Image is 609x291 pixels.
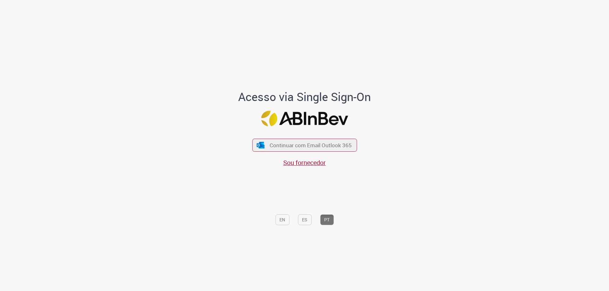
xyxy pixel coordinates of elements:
button: EN [275,214,289,225]
span: Continuar com Email Outlook 365 [270,142,352,149]
button: ícone Azure/Microsoft 360 Continuar com Email Outlook 365 [252,139,357,152]
button: PT [320,214,334,225]
button: ES [298,214,311,225]
img: Logo ABInBev [261,111,348,126]
a: Sou fornecedor [283,158,326,167]
h1: Acesso via Single Sign-On [217,91,393,103]
img: ícone Azure/Microsoft 360 [256,142,265,149]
